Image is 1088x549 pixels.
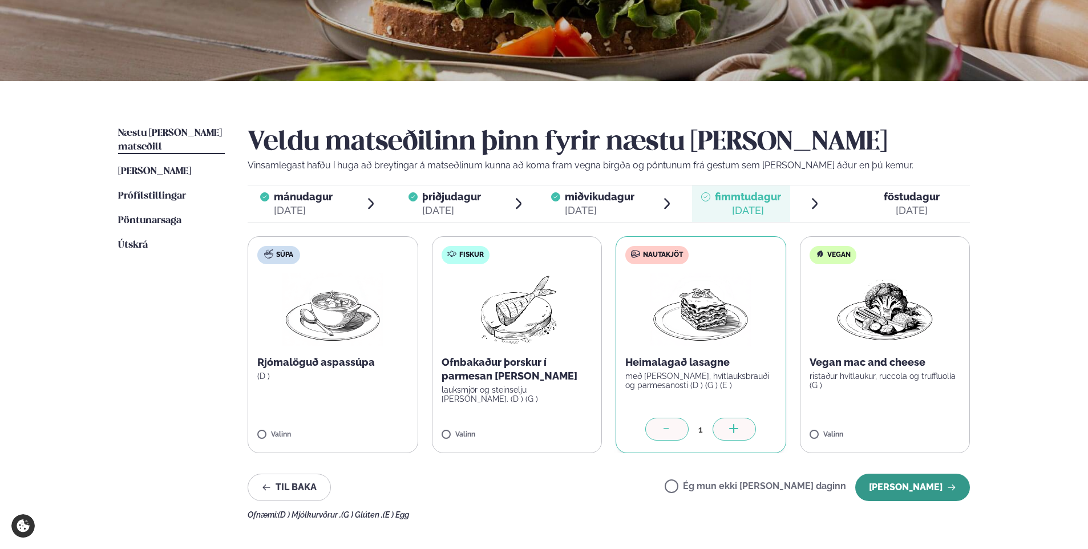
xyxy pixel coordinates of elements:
[118,191,186,201] span: Prófílstillingar
[118,239,148,252] a: Útskrá
[810,372,961,390] p: ristaður hvítlaukur, ruccola og truffluolía (G )
[625,356,776,369] p: Heimalagað lasagne
[625,372,776,390] p: með [PERSON_NAME], hvítlauksbrauði og parmesanosti (D ) (G ) (E )
[383,510,409,519] span: (E ) Egg
[422,191,481,203] span: þriðjudagur
[565,204,634,217] div: [DATE]
[276,251,293,260] span: Súpa
[257,356,408,369] p: Rjómalöguð aspassúpa
[264,249,273,259] img: soup.svg
[442,356,593,383] p: Ofnbakaður þorskur í parmesan [PERSON_NAME]
[248,510,970,519] div: Ofnæmi:
[278,510,341,519] span: (D ) Mjólkurvörur ,
[118,189,186,203] a: Prófílstillingar
[650,273,751,346] img: Lasagna.png
[442,385,593,403] p: lauksmjör og steinselju [PERSON_NAME]. (D ) (G )
[274,204,333,217] div: [DATE]
[248,127,970,159] h2: Veldu matseðilinn þinn fyrir næstu [PERSON_NAME]
[118,128,222,152] span: Næstu [PERSON_NAME] matseðill
[827,251,851,260] span: Vegan
[715,191,781,203] span: fimmtudagur
[565,191,634,203] span: miðvikudagur
[118,167,191,176] span: [PERSON_NAME]
[459,251,484,260] span: Fiskur
[118,165,191,179] a: [PERSON_NAME]
[810,356,961,369] p: Vegan mac and cheese
[282,273,383,346] img: Soup.png
[257,372,408,381] p: (D )
[274,191,333,203] span: mánudagur
[815,249,824,259] img: Vegan.svg
[118,214,181,228] a: Pöntunarsaga
[118,216,181,225] span: Pöntunarsaga
[248,474,331,501] button: Til baka
[631,249,640,259] img: beef.svg
[835,273,935,346] img: Vegan.png
[422,204,481,217] div: [DATE]
[447,249,456,259] img: fish.svg
[11,514,35,538] a: Cookie settings
[466,273,567,346] img: Fish.png
[248,159,970,172] p: Vinsamlegast hafðu í huga að breytingar á matseðlinum kunna að koma fram vegna birgða og pöntunum...
[855,474,970,501] button: [PERSON_NAME]
[689,423,713,436] div: 1
[341,510,383,519] span: (G ) Glúten ,
[643,251,683,260] span: Nautakjöt
[118,127,225,154] a: Næstu [PERSON_NAME] matseðill
[884,191,940,203] span: föstudagur
[884,204,940,217] div: [DATE]
[715,204,781,217] div: [DATE]
[118,240,148,250] span: Útskrá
